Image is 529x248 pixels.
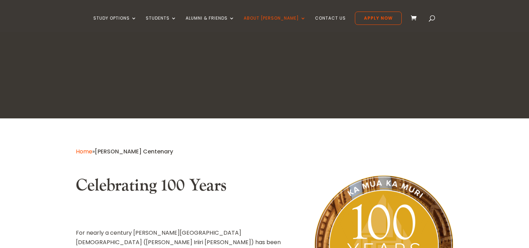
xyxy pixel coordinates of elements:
[76,147,92,156] a: Home
[315,16,346,32] a: Contact Us
[355,12,402,25] a: Apply Now
[76,175,294,199] h2: Celebrating 100 Years
[244,16,306,32] a: About [PERSON_NAME]
[76,147,173,156] span: »
[186,16,235,32] a: Alumni & Friends
[93,16,137,32] a: Study Options
[146,16,177,32] a: Students
[95,147,173,156] span: [PERSON_NAME] Centenary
